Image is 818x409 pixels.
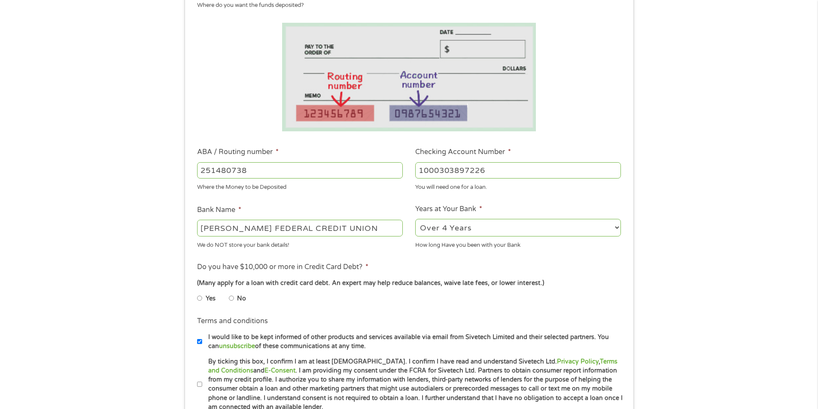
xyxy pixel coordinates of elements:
[197,206,241,215] label: Bank Name
[557,358,599,365] a: Privacy Policy
[265,367,295,374] a: E-Consent
[202,333,623,351] label: I would like to be kept informed of other products and services available via email from Sivetech...
[208,358,617,374] a: Terms and Conditions
[415,238,621,249] div: How long Have you been with your Bank
[219,342,255,350] a: unsubscribe
[197,279,620,288] div: (Many apply for a loan with credit card debt. An expert may help reduce balances, waive late fees...
[197,148,279,157] label: ABA / Routing number
[415,205,482,214] label: Years at Your Bank
[206,294,216,303] label: Yes
[197,180,403,192] div: Where the Money to be Deposited
[237,294,246,303] label: No
[197,1,614,10] div: Where do you want the funds deposited?
[197,238,403,249] div: We do NOT store your bank details!
[197,263,368,272] label: Do you have $10,000 or more in Credit Card Debt?
[415,162,621,179] input: 345634636
[415,148,511,157] label: Checking Account Number
[197,162,403,179] input: 263177916
[415,180,621,192] div: You will need one for a loan.
[282,23,536,131] img: Routing number location
[197,317,268,326] label: Terms and conditions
